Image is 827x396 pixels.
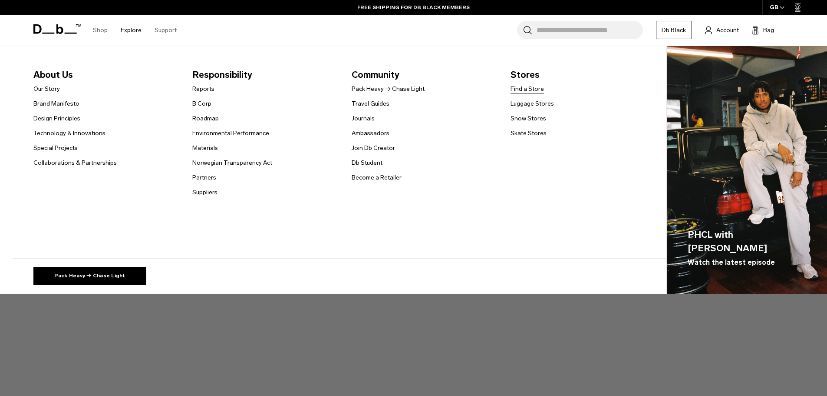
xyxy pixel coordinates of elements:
[192,129,269,138] a: Environmental Performance
[192,188,217,197] a: Suppliers
[93,15,108,46] a: Shop
[705,25,739,35] a: Account
[352,173,402,182] a: Become a Retailer
[192,158,272,167] a: Norwegian Transparency Act
[511,84,544,93] a: Find a Store
[656,21,692,39] a: Db Black
[763,26,774,35] span: Bag
[192,114,219,123] a: Roadmap
[192,173,216,182] a: Partners
[33,158,117,167] a: Collaborations & Partnerships
[352,143,395,153] a: Join Db Creator
[716,26,739,35] span: Account
[192,143,218,153] a: Materials
[352,99,389,108] a: Travel Guides
[352,114,375,123] a: Journals
[511,114,546,123] a: Snow Stores
[352,129,389,138] a: Ambassadors
[33,99,79,108] a: Brand Manifesto
[357,3,470,11] a: FREE SHIPPING FOR DB BLACK MEMBERS
[352,158,382,167] a: Db Student
[511,99,554,108] a: Luggage Stores
[33,114,80,123] a: Design Principles
[352,84,425,93] a: Pack Heavy → Chase Light
[33,129,105,138] a: Technology & Innovations
[352,68,497,82] span: Community
[192,68,338,82] span: Responsibility
[155,15,177,46] a: Support
[511,68,656,82] span: Stores
[33,267,146,285] a: Pack Heavy → Chase Light
[33,68,179,82] span: About Us
[192,84,214,93] a: Reports
[192,99,211,108] a: B Corp
[688,257,775,268] span: Watch the latest episode
[752,25,774,35] button: Bag
[688,228,807,255] span: PHCL with [PERSON_NAME]
[33,143,78,153] a: Special Projects
[121,15,142,46] a: Explore
[86,15,183,46] nav: Main Navigation
[511,129,547,138] a: Skate Stores
[33,84,60,93] a: Our Story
